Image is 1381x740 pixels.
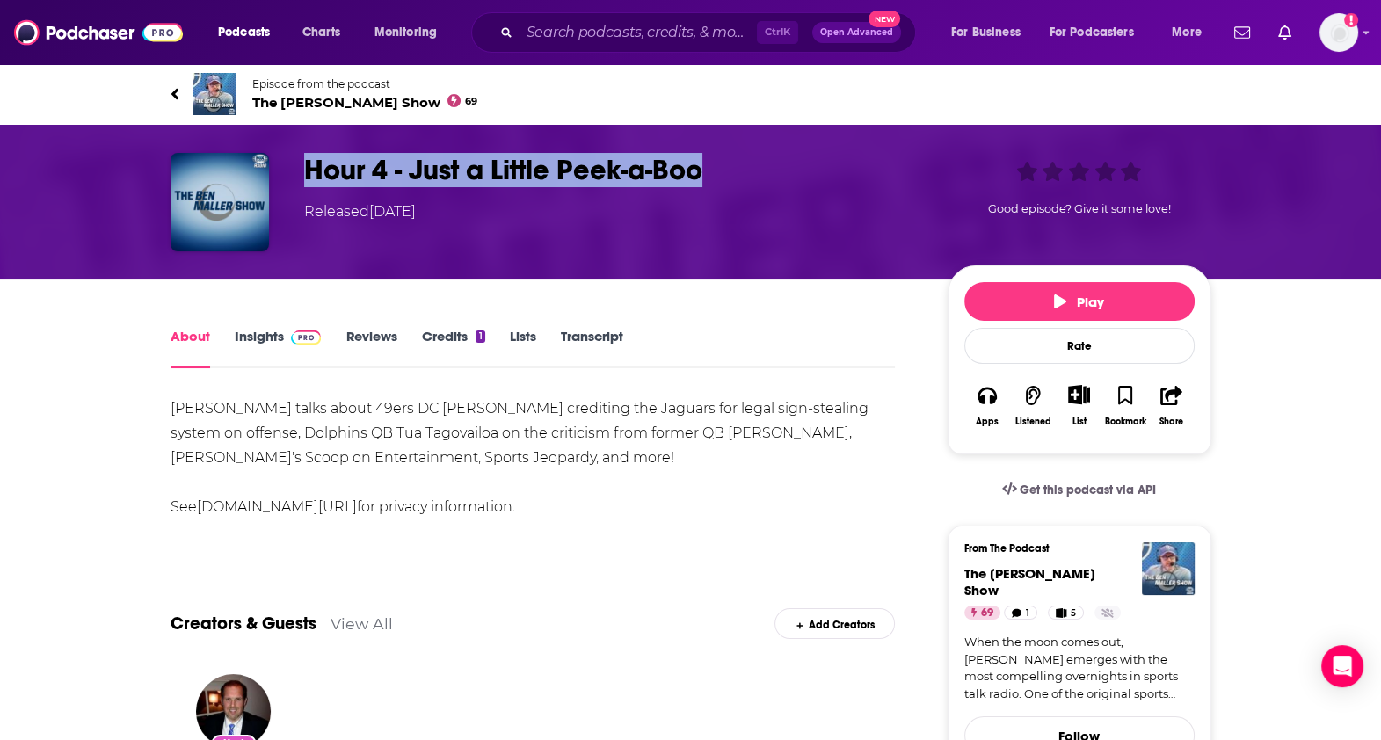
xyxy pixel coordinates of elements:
a: About [171,328,210,368]
a: Charts [291,18,351,47]
a: Credits1 [421,328,484,368]
img: Hour 4 - Just a Little Peek-a-Boo [171,153,269,251]
span: More [1172,20,1202,45]
span: 5 [1071,605,1076,622]
span: 69 [465,98,477,105]
a: Transcript [561,328,623,368]
a: Show notifications dropdown [1227,18,1257,47]
span: Open Advanced [820,28,893,37]
div: Open Intercom Messenger [1321,645,1363,687]
div: Listened [1015,417,1051,427]
span: Ctrl K [757,21,798,44]
div: Add Creators [774,608,895,639]
div: Bookmark [1104,417,1145,427]
a: 5 [1048,606,1084,620]
div: Rate [964,328,1195,364]
span: New [869,11,900,27]
h1: Hour 4 - Just a Little Peek-a-Boo [304,153,919,187]
a: Creators & Guests [171,613,316,635]
button: Apps [964,374,1010,438]
button: Bookmark [1102,374,1148,438]
span: For Business [951,20,1021,45]
div: Apps [976,417,999,427]
button: Play [964,282,1195,321]
button: open menu [939,18,1043,47]
img: The Ben Maller Show [1142,542,1195,595]
svg: Add a profile image [1344,13,1358,27]
button: Listened [1010,374,1056,438]
a: Show notifications dropdown [1271,18,1298,47]
span: The [PERSON_NAME] Show [252,94,478,111]
button: Open AdvancedNew [812,22,901,43]
h3: From The Podcast [964,542,1181,555]
span: 69 [981,605,993,622]
span: Podcasts [218,20,270,45]
a: 69 [964,606,1000,620]
span: Episode from the podcast [252,77,478,91]
div: Show More ButtonList [1056,374,1101,438]
div: Search podcasts, credits, & more... [488,12,933,53]
img: Podchaser - Follow, Share and Rate Podcasts [14,16,183,49]
div: 1 [476,330,484,343]
span: Play [1054,294,1104,310]
span: For Podcasters [1050,20,1134,45]
button: open menu [362,18,460,47]
span: Monitoring [374,20,437,45]
img: Podchaser Pro [291,330,322,345]
button: Show profile menu [1319,13,1358,52]
a: [DOMAIN_NAME][URL] [197,498,357,515]
a: The Ben Maller ShowEpisode from the podcastThe [PERSON_NAME] Show69 [171,73,1211,115]
div: Released [DATE] [304,201,416,222]
button: open menu [1159,18,1224,47]
a: Get this podcast via API [988,468,1171,511]
span: Logged in as meg_reilly_edl [1319,13,1358,52]
button: open menu [1038,18,1159,47]
span: Good episode? Give it some love! [988,202,1171,215]
span: The [PERSON_NAME] Show [964,565,1095,599]
button: Share [1148,374,1194,438]
img: The Ben Maller Show [193,73,236,115]
a: The Ben Maller Show [964,565,1095,599]
a: 1 [1004,606,1037,620]
input: Search podcasts, credits, & more... [520,18,757,47]
button: open menu [206,18,293,47]
div: [PERSON_NAME] talks about 49ers DC [PERSON_NAME] crediting the Jaguars for legal sign-stealing sy... [171,396,896,519]
img: User Profile [1319,13,1358,52]
button: Show More Button [1061,385,1097,404]
span: Charts [302,20,340,45]
span: Get this podcast via API [1020,482,1156,497]
a: Lists [510,328,536,368]
a: Reviews [345,328,396,368]
div: Share [1159,417,1183,427]
a: View All [331,614,393,633]
a: InsightsPodchaser Pro [235,328,322,368]
span: 1 [1026,605,1029,622]
a: When the moon comes out, [PERSON_NAME] emerges with the most compelling overnights in sports talk... [964,634,1195,702]
div: List [1072,416,1087,427]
